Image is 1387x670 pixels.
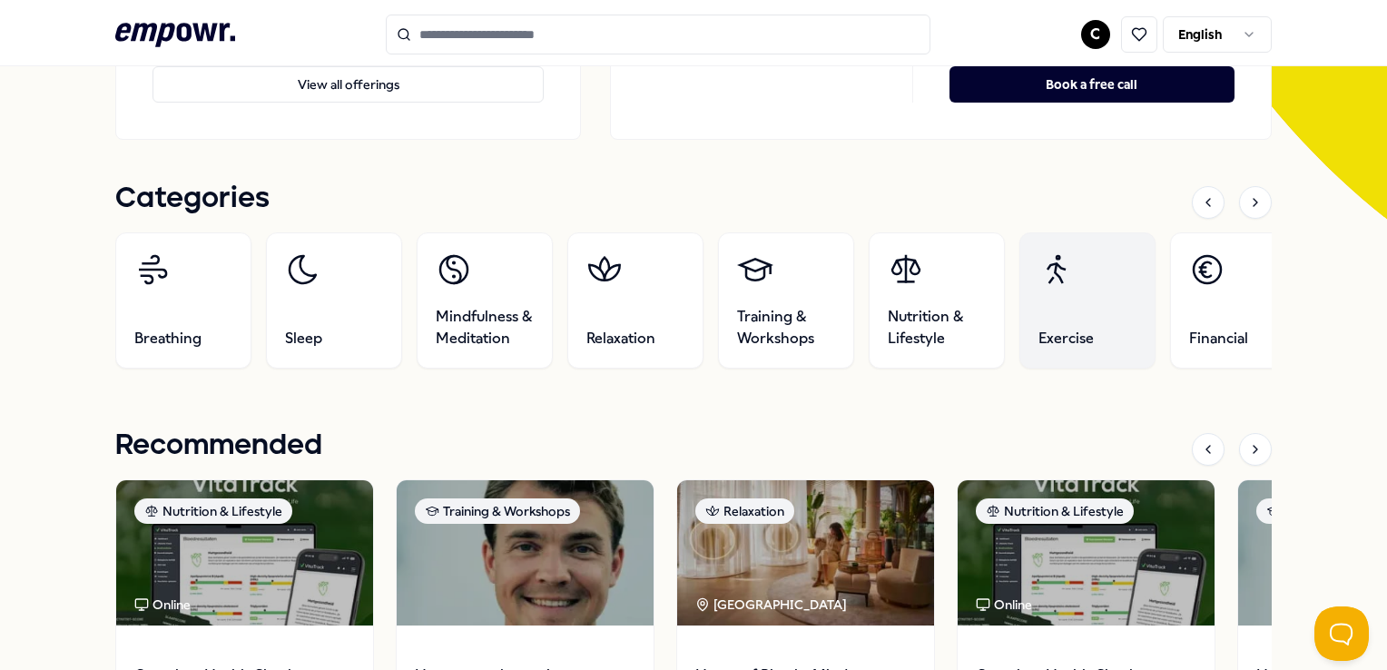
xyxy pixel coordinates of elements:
div: Relaxation [695,498,794,524]
h1: Categories [115,176,270,222]
span: Training & Workshops [737,306,835,350]
a: Nutrition & Lifestyle [869,232,1005,369]
img: package image [397,480,654,626]
button: C [1081,20,1110,49]
img: package image [116,480,373,626]
a: Exercise [1019,232,1156,369]
span: Relaxation [586,328,655,350]
img: package image [958,480,1215,626]
span: Mindfulness & Meditation [436,306,534,350]
div: Nutrition & Lifestyle [134,498,292,524]
input: Search for products, categories or subcategories [386,15,930,54]
div: Online [976,595,1032,615]
span: Nutrition & Lifestyle [888,306,986,350]
a: Financial [1170,232,1306,369]
a: Relaxation [567,232,703,369]
span: Financial [1189,328,1248,350]
button: Book a free call [949,66,1235,103]
span: Exercise [1038,328,1094,350]
button: View all offerings [152,66,544,103]
img: package image [677,480,934,626]
span: Breathing [134,328,202,350]
div: Nutrition & Lifestyle [976,498,1134,524]
a: Training & Workshops [718,232,854,369]
a: View all offerings [152,37,544,103]
div: Training & Workshops [415,498,580,524]
iframe: Help Scout Beacon - Open [1314,606,1369,661]
div: Online [134,595,191,615]
a: Sleep [266,232,402,369]
a: Breathing [115,232,251,369]
div: [GEOGRAPHIC_DATA] [695,595,850,615]
span: Sleep [285,328,322,350]
h1: Recommended [115,423,322,468]
a: Mindfulness & Meditation [417,232,553,369]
